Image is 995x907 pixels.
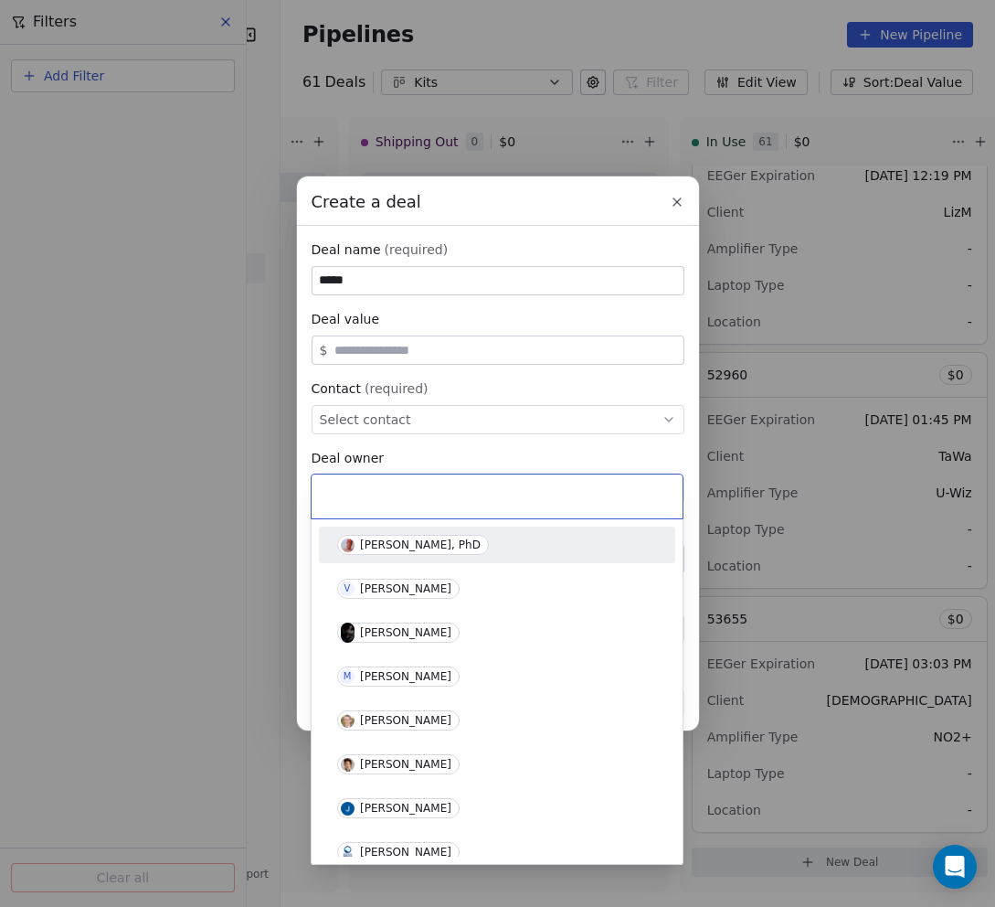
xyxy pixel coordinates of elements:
[344,582,351,596] div: V
[360,846,451,859] div: [PERSON_NAME]
[341,714,355,728] img: D
[360,802,451,815] div: [PERSON_NAME]
[360,670,451,683] div: [PERSON_NAME]
[360,582,451,595] div: [PERSON_NAME]
[360,714,451,727] div: [PERSON_NAME]
[360,539,481,551] div: [PERSON_NAME], PhD
[341,539,355,552] img: A
[341,802,355,816] img: J
[344,669,352,684] div: M
[341,623,355,644] img: D
[341,846,355,859] img: M
[360,626,451,639] div: [PERSON_NAME]
[360,758,451,771] div: [PERSON_NAME]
